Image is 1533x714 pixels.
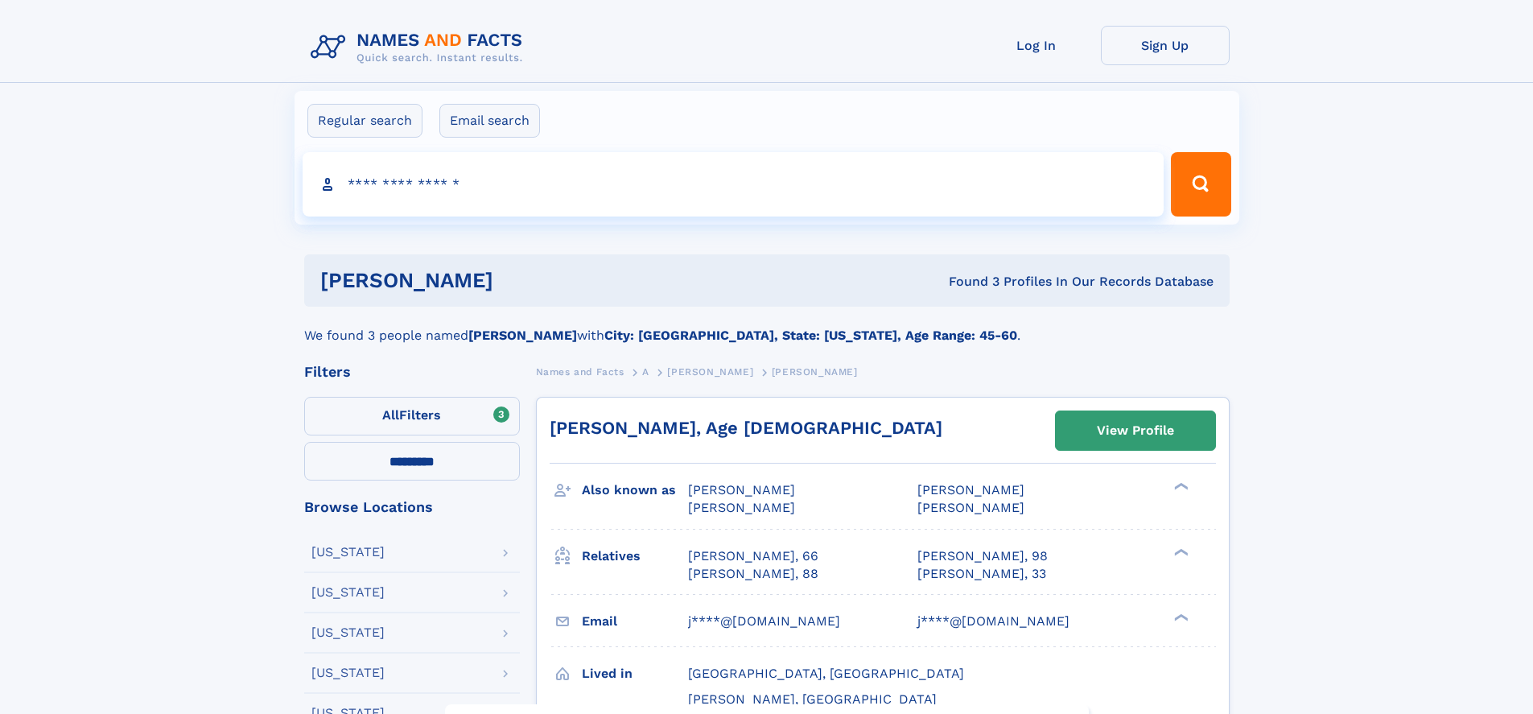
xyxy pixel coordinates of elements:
[304,500,520,514] div: Browse Locations
[642,361,649,382] a: A
[772,366,858,378] span: [PERSON_NAME]
[468,328,577,343] b: [PERSON_NAME]
[311,667,385,679] div: [US_STATE]
[1101,26,1230,65] a: Sign Up
[311,626,385,639] div: [US_STATE]
[1097,412,1174,449] div: View Profile
[688,666,964,681] span: [GEOGRAPHIC_DATA], [GEOGRAPHIC_DATA]
[311,586,385,599] div: [US_STATE]
[1171,152,1230,217] button: Search Button
[582,543,688,570] h3: Relatives
[642,366,649,378] span: A
[688,547,818,565] a: [PERSON_NAME], 66
[688,482,795,497] span: [PERSON_NAME]
[582,477,688,504] h3: Also known as
[688,565,818,583] a: [PERSON_NAME], 88
[307,104,422,138] label: Regular search
[550,418,942,438] a: [PERSON_NAME], Age [DEMOGRAPHIC_DATA]
[1056,411,1215,450] a: View Profile
[311,546,385,559] div: [US_STATE]
[972,26,1101,65] a: Log In
[382,407,399,423] span: All
[1170,481,1189,492] div: ❯
[1170,612,1189,622] div: ❯
[582,660,688,687] h3: Lived in
[667,366,753,378] span: [PERSON_NAME]
[917,547,1048,565] a: [PERSON_NAME], 98
[917,565,1046,583] a: [PERSON_NAME], 33
[303,152,1164,217] input: search input
[604,328,1017,343] b: City: [GEOGRAPHIC_DATA], State: [US_STATE], Age Range: 45-60
[667,361,753,382] a: [PERSON_NAME]
[320,270,721,291] h1: [PERSON_NAME]
[688,691,937,707] span: [PERSON_NAME], [GEOGRAPHIC_DATA]
[688,500,795,515] span: [PERSON_NAME]
[304,365,520,379] div: Filters
[304,307,1230,345] div: We found 3 people named with .
[439,104,540,138] label: Email search
[917,500,1024,515] span: [PERSON_NAME]
[536,361,624,382] a: Names and Facts
[1170,547,1189,557] div: ❯
[304,26,536,69] img: Logo Names and Facts
[304,397,520,435] label: Filters
[582,608,688,635] h3: Email
[917,482,1024,497] span: [PERSON_NAME]
[721,273,1214,291] div: Found 3 Profiles In Our Records Database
